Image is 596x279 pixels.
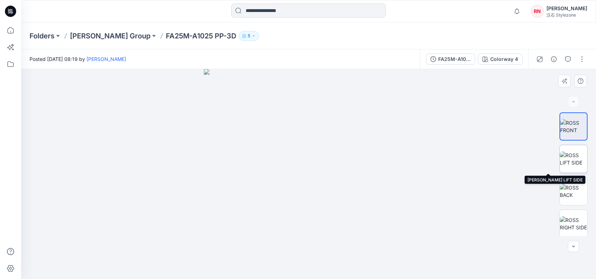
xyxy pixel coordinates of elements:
[426,54,475,65] button: FA25M-A1025 PP-3D
[560,184,587,199] img: ROSS BACK
[239,31,259,41] button: 5
[546,12,587,18] div: 汉石 Stylezone
[560,151,587,166] img: ROSS LIFT SIDE
[204,69,413,279] img: eyJhbGciOiJIUzI1NiIsImtpZCI6IjAiLCJzbHQiOiJzZXMiLCJ0eXAiOiJKV1QifQ.eyJkYXRhIjp7InR5cGUiOiJzdG9yYW...
[70,31,150,41] a: [PERSON_NAME] Group
[478,54,523,65] button: Colorway 4
[560,216,587,231] img: ROSS RIGHT SIDE
[166,31,236,41] p: FA25M-A1025 PP-3D
[548,54,559,65] button: Details
[248,32,250,40] p: 5
[86,56,126,62] a: [PERSON_NAME]
[546,4,587,12] div: [PERSON_NAME]
[438,55,471,63] div: FA25M-A1025 PP-3D
[490,55,518,63] div: Colorway 4
[531,5,544,18] div: RN
[30,55,126,63] span: Posted [DATE] 08:19 by
[30,31,54,41] a: Folders
[560,119,587,134] img: ROSS FRONT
